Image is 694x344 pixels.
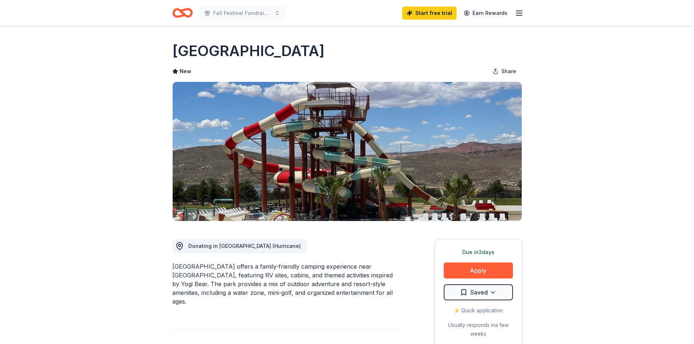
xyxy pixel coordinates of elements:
span: Fall Festival Fundraiser [213,9,271,17]
a: Start free trial [402,7,456,20]
span: Donating in [GEOGRAPHIC_DATA] (Hurricane) [188,243,301,249]
button: Share [487,64,522,79]
div: Usually responds in a few weeks [444,321,513,338]
span: Saved [470,288,488,297]
span: Share [501,67,516,76]
div: Due in 3 days [444,248,513,257]
div: [GEOGRAPHIC_DATA] offers a family-friendly camping experience near [GEOGRAPHIC_DATA], featuring R... [172,262,400,306]
button: Fall Festival Fundraiser [199,6,286,20]
button: Saved [444,284,513,300]
a: Earn Rewards [459,7,512,20]
div: ⚡️ Quick application [444,306,513,315]
img: Image for Jellystone Park Zion [173,82,522,221]
a: Home [172,4,193,21]
h1: [GEOGRAPHIC_DATA] [172,41,325,61]
span: New [180,67,191,76]
button: Apply [444,262,513,278]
